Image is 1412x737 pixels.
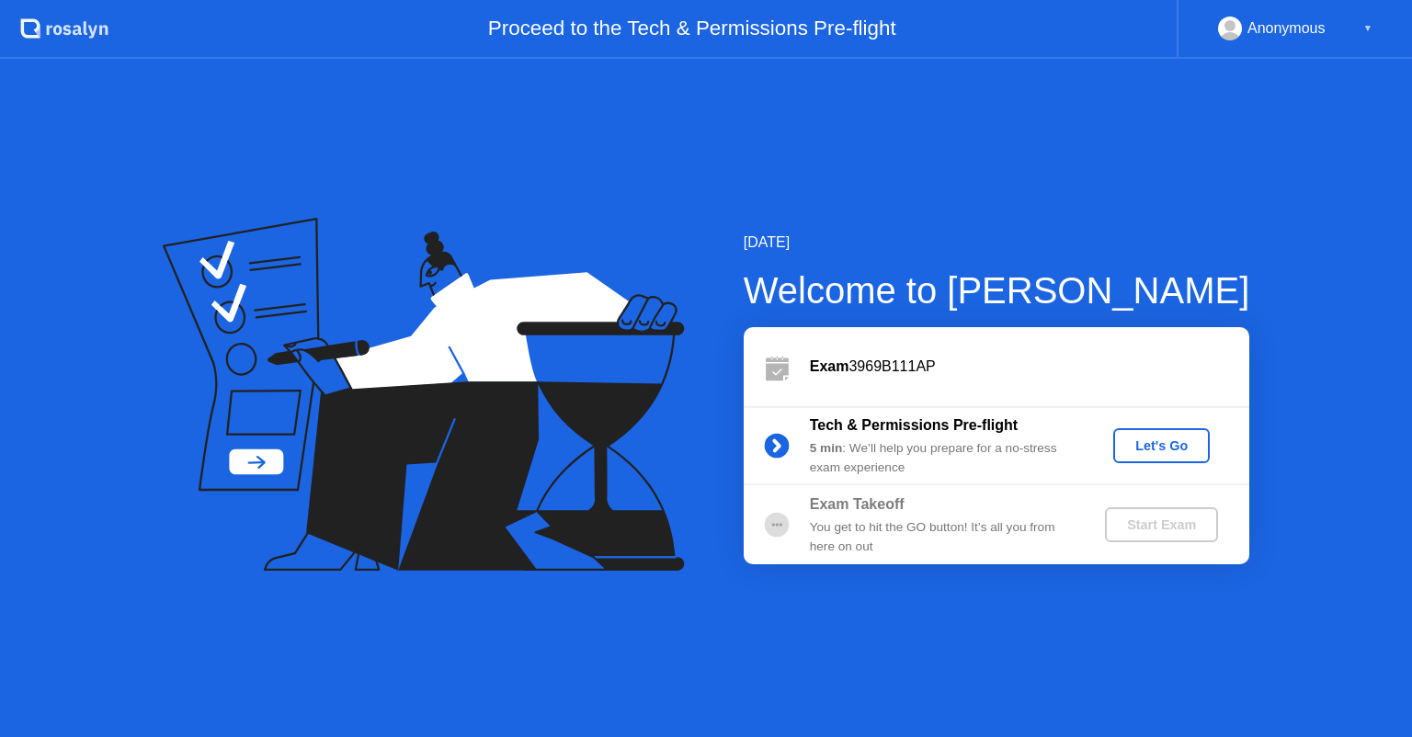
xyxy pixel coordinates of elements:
[810,417,1018,433] b: Tech & Permissions Pre-flight
[744,263,1250,318] div: Welcome to [PERSON_NAME]
[810,356,1249,378] div: 3969B111AP
[810,358,849,374] b: Exam
[1247,17,1326,40] div: Anonymous
[1121,438,1202,453] div: Let's Go
[810,518,1075,556] div: You get to hit the GO button! It’s all you from here on out
[1105,507,1218,542] button: Start Exam
[1363,17,1372,40] div: ▼
[810,441,843,455] b: 5 min
[1113,428,1210,463] button: Let's Go
[744,232,1250,254] div: [DATE]
[810,439,1075,477] div: : We’ll help you prepare for a no-stress exam experience
[810,496,905,512] b: Exam Takeoff
[1112,517,1211,532] div: Start Exam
